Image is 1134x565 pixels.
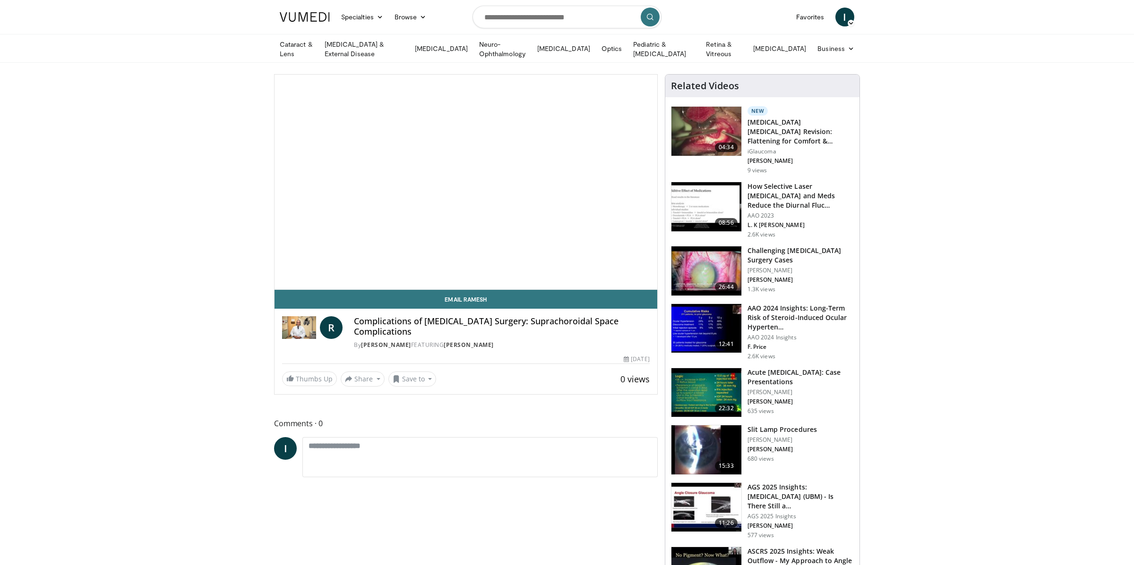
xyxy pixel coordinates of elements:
a: 08:56 How Selective Laser [MEDICAL_DATA] and Meds Reduce the Diurnal Fluc… AAO 2023 L. K [PERSON_... [671,182,854,238]
button: Save to [388,371,437,387]
div: By FEATURING [354,341,649,349]
p: [PERSON_NAME] [747,157,854,165]
a: Favorites [790,8,830,26]
p: 2.6K views [747,231,775,238]
p: [PERSON_NAME] [747,388,854,396]
p: 2.6K views [747,353,775,360]
a: [PERSON_NAME] [361,341,411,349]
a: Specialties [335,8,389,26]
a: [MEDICAL_DATA] [409,39,473,58]
a: [MEDICAL_DATA] & External Disease [319,40,409,59]
p: 680 views [747,455,774,463]
p: [PERSON_NAME] [747,398,854,405]
a: 22:32 Acute [MEDICAL_DATA]: Case Presentations [PERSON_NAME] [PERSON_NAME] 635 views [671,368,854,418]
a: Optics [596,39,627,58]
p: AGS 2025 Insights [747,513,854,520]
span: 22:32 [715,404,738,413]
span: 11:26 [715,518,738,528]
a: Thumbs Up [282,371,337,386]
p: 1.3K views [747,286,775,293]
img: 3bd61a99-1ae1-4a9d-a6af-907ad073e0d9.150x105_q85_crop-smart_upscale.jpg [671,107,741,156]
img: ecee51c7-1458-4daf-8086-b3402849242a.150x105_q85_crop-smart_upscale.jpg [671,425,741,474]
h3: AAO 2024 Insights: Long-Term Risk of Steroid-Induced Ocular Hyperten… [747,304,854,332]
span: 15:33 [715,461,738,471]
a: 26:44 Challenging [MEDICAL_DATA] Surgery Cases [PERSON_NAME] [PERSON_NAME] 1.3K views [671,246,854,296]
p: 635 views [747,407,774,415]
img: VuMedi Logo [280,12,330,22]
p: iGlaucoma [747,148,854,155]
h4: Complications of [MEDICAL_DATA] Surgery: Suprachoroidal Space Complications [354,316,649,337]
p: [PERSON_NAME] [747,276,854,284]
a: Browse [389,8,432,26]
span: 26:44 [715,282,738,292]
span: 0 views [620,373,650,385]
h3: Slit Lamp Procedures [747,425,817,434]
button: Share [341,371,385,387]
a: Business [812,39,860,58]
span: 08:56 [715,218,738,228]
a: 15:33 Slit Lamp Procedures [PERSON_NAME] [PERSON_NAME] 680 views [671,425,854,475]
img: 420b1191-3861-4d27-8af4-0e92e58098e4.150x105_q85_crop-smart_upscale.jpg [671,182,741,231]
h3: AGS 2025 Insights: [MEDICAL_DATA] (UBM) - Is There Still a… [747,482,854,511]
a: Pediatric & [MEDICAL_DATA] [627,40,700,59]
p: F. Price [747,343,854,351]
a: [PERSON_NAME] [444,341,494,349]
h4: Related Videos [671,80,739,92]
p: 577 views [747,531,774,539]
a: Email Ramesh [275,290,657,309]
h3: Challenging [MEDICAL_DATA] Surgery Cases [747,246,854,265]
a: I [835,8,854,26]
h3: How Selective Laser [MEDICAL_DATA] and Meds Reduce the Diurnal Fluc… [747,182,854,210]
img: e89d9ca0-2a00-4e8a-87e7-a62f747f1d8a.150x105_q85_crop-smart_upscale.jpg [671,483,741,532]
p: New [747,106,768,116]
span: Comments 0 [274,417,658,430]
a: Retina & Vitreous [700,40,747,59]
video-js: Video Player [275,75,657,290]
p: [PERSON_NAME] [747,436,817,444]
img: Dr. Ramesh Ayyala [282,316,316,339]
h3: Acute [MEDICAL_DATA]: Case Presentations [747,368,854,387]
p: L. K [PERSON_NAME] [747,221,854,229]
img: 05a6f048-9eed-46a7-93e1-844e43fc910c.150x105_q85_crop-smart_upscale.jpg [671,246,741,295]
a: R [320,316,343,339]
a: Cataract & Lens [274,40,319,59]
a: 11:26 AGS 2025 Insights: [MEDICAL_DATA] (UBM) - Is There Still a… AGS 2025 Insights [PERSON_NAME]... [671,482,854,539]
p: [PERSON_NAME] [747,522,854,530]
span: 04:34 [715,143,738,152]
p: [PERSON_NAME] [747,267,854,274]
a: 04:34 New [MEDICAL_DATA] [MEDICAL_DATA] Revision: Flattening for Comfort & Success iGlaucoma [PER... [671,106,854,174]
p: AAO 2024 Insights [747,334,854,341]
h3: [MEDICAL_DATA] [MEDICAL_DATA] Revision: Flattening for Comfort & Success [747,118,854,146]
img: d1bebadf-5ef8-4c82-bd02-47cdd9740fa5.150x105_q85_crop-smart_upscale.jpg [671,304,741,353]
div: [DATE] [624,355,649,363]
img: 70667664-86a4-45d1-8ebc-87674d5d23cb.150x105_q85_crop-smart_upscale.jpg [671,368,741,417]
a: [MEDICAL_DATA] [532,39,596,58]
input: Search topics, interventions [472,6,661,28]
p: [PERSON_NAME] [747,446,817,453]
span: 12:41 [715,339,738,349]
p: AAO 2023 [747,212,854,219]
a: [MEDICAL_DATA] [747,39,812,58]
p: 9 views [747,167,767,174]
a: I [274,437,297,460]
a: Neuro-Ophthalmology [473,40,532,59]
a: 12:41 AAO 2024 Insights: Long-Term Risk of Steroid-Induced Ocular Hyperten… AAO 2024 Insights F. ... [671,304,854,360]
